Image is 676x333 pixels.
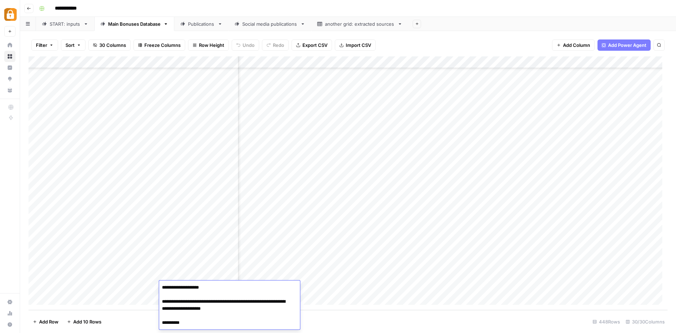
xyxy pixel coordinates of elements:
span: Add Power Agent [608,42,646,49]
span: Row Height [199,42,224,49]
div: Social media publications [242,20,298,27]
button: Row Height [188,39,229,51]
span: Undo [243,42,255,49]
button: Redo [262,39,289,51]
a: another grid: extracted sources [311,17,408,31]
a: Insights [4,62,15,73]
span: Import CSV [346,42,371,49]
button: Add Power Agent [597,39,651,51]
span: Add Row [39,318,58,325]
button: Workspace: Adzz [4,6,15,23]
img: Adzz Logo [4,8,17,21]
button: Sort [61,39,86,51]
button: Add Row [29,316,63,327]
a: Your Data [4,85,15,96]
div: Publications [188,20,215,27]
button: Export CSV [292,39,332,51]
a: Publications [174,17,229,31]
button: 30 Columns [88,39,131,51]
button: Help + Support [4,319,15,330]
span: Sort [65,42,75,49]
a: Usage [4,308,15,319]
span: Freeze Columns [144,42,181,49]
a: Settings [4,296,15,308]
a: Home [4,39,15,51]
span: 30 Columns [99,42,126,49]
span: Filter [36,42,47,49]
button: Add 10 Rows [63,316,106,327]
div: START: inputs [50,20,81,27]
span: Redo [273,42,284,49]
button: Import CSV [335,39,376,51]
div: another grid: extracted sources [325,20,395,27]
div: 448 Rows [590,316,623,327]
div: Main Bonuses Database [108,20,161,27]
button: Undo [232,39,259,51]
div: 30/30 Columns [623,316,668,327]
span: Add Column [563,42,590,49]
span: Add 10 Rows [73,318,101,325]
button: Freeze Columns [133,39,185,51]
span: Export CSV [302,42,327,49]
a: Main Bonuses Database [94,17,174,31]
a: Opportunities [4,73,15,85]
a: START: inputs [36,17,94,31]
button: Filter [31,39,58,51]
a: Browse [4,51,15,62]
button: Add Column [552,39,595,51]
a: Social media publications [229,17,311,31]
